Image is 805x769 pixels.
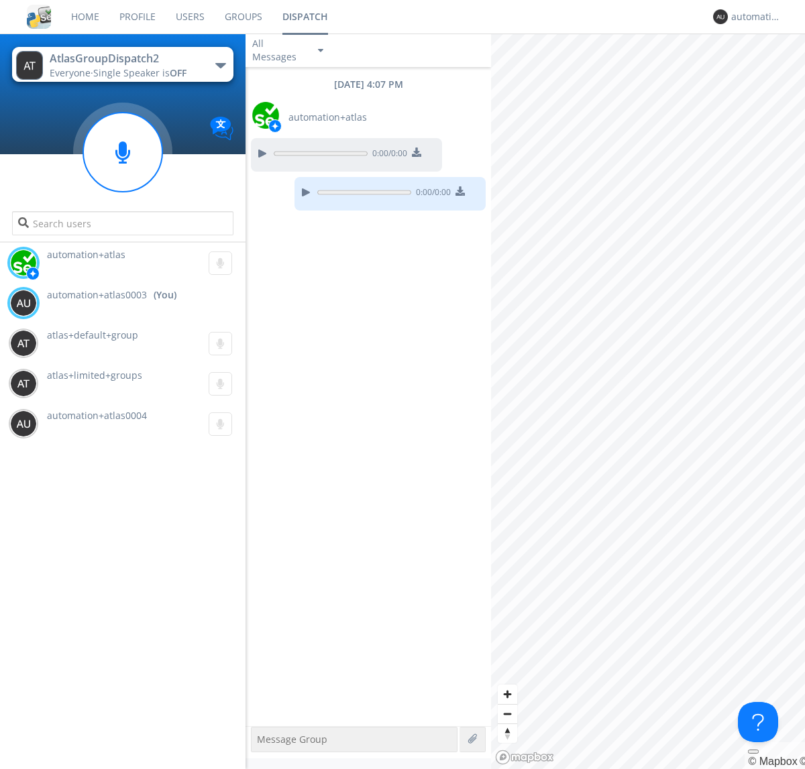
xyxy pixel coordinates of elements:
div: Everyone · [50,66,201,80]
iframe: Toggle Customer Support [738,702,778,742]
div: AtlasGroupDispatch2 [50,51,201,66]
span: Zoom out [498,705,517,723]
span: automation+atlas0004 [47,409,147,422]
img: Translation enabled [210,117,233,140]
img: cddb5a64eb264b2086981ab96f4c1ba7 [27,5,51,29]
div: (You) [154,288,176,302]
img: 373638.png [713,9,728,24]
button: Reset bearing to north [498,723,517,743]
button: AtlasGroupDispatch2Everyone·Single Speaker isOFF [12,47,233,82]
img: 373638.png [10,410,37,437]
img: 373638.png [16,51,43,80]
img: download media button [412,147,421,157]
img: download media button [455,186,465,196]
span: automation+atlas0003 [47,288,147,302]
a: Mapbox logo [495,750,554,765]
img: 373638.png [10,370,37,397]
span: automation+atlas [288,111,367,124]
button: Zoom in [498,685,517,704]
div: All Messages [252,37,306,64]
button: Zoom out [498,704,517,723]
span: Single Speaker is [93,66,186,79]
div: [DATE] 4:07 PM [246,78,491,91]
button: Toggle attribution [748,750,759,754]
img: 373638.png [10,290,37,316]
span: Reset bearing to north [498,724,517,743]
span: automation+atlas [47,248,125,261]
img: 373638.png [10,330,37,357]
img: caret-down-sm.svg [318,49,323,52]
span: OFF [170,66,186,79]
span: atlas+default+group [47,329,138,341]
img: d2d01cd9b4174d08988066c6d424eccd [252,102,279,129]
input: Search users [12,211,233,235]
span: 0:00 / 0:00 [368,147,407,162]
img: d2d01cd9b4174d08988066c6d424eccd [10,249,37,276]
div: automation+atlas0003 [731,10,782,23]
span: 0:00 / 0:00 [411,186,451,201]
a: Mapbox [748,756,797,767]
span: atlas+limited+groups [47,369,142,381]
